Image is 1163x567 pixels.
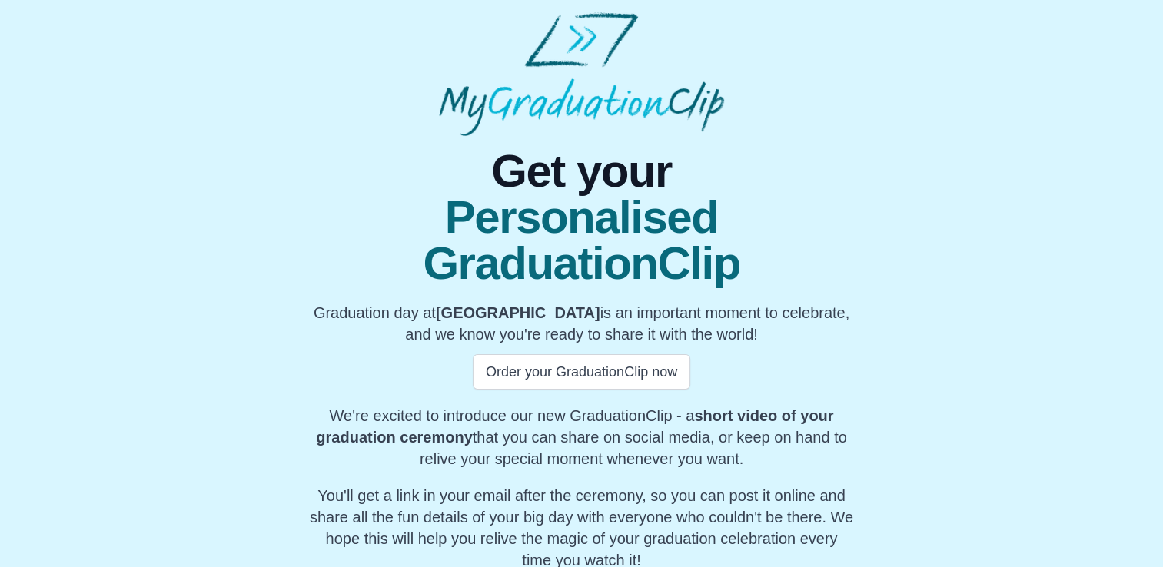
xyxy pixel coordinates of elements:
[473,354,690,390] button: Order your GraduationClip now
[309,302,854,345] p: Graduation day at is an important moment to celebrate, and we know you're ready to share it with ...
[309,148,854,194] span: Get your
[439,12,723,136] img: MyGraduationClip
[309,405,854,469] p: We're excited to introduce our new GraduationClip - a that you can share on social media, or keep...
[436,304,600,321] b: [GEOGRAPHIC_DATA]
[309,194,854,287] span: Personalised GraduationClip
